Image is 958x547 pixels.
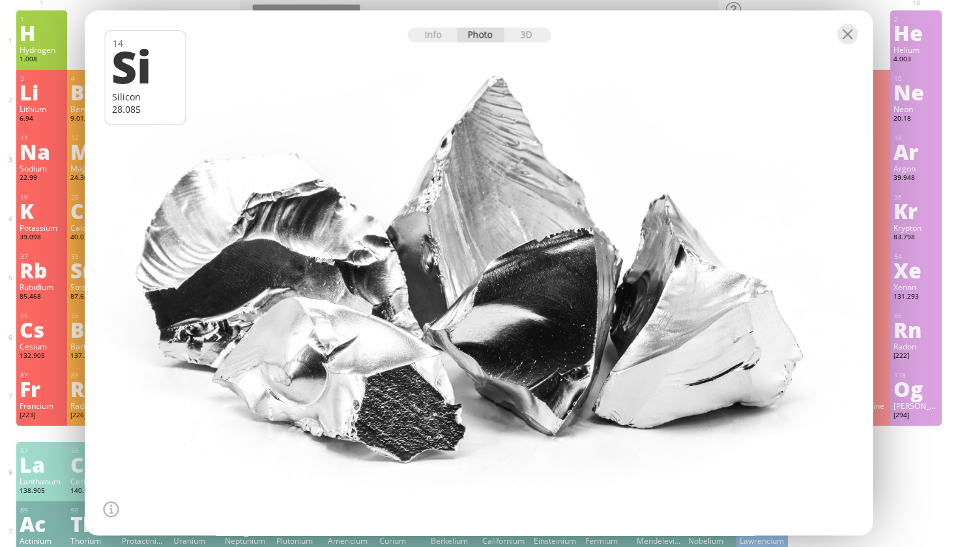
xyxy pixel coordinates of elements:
div: Protactinium [122,535,167,546]
div: 39.948 [893,173,938,184]
div: Xe [893,259,938,280]
div: Cs [20,319,65,340]
div: 39.098 [20,233,65,243]
div: 131.293 [893,292,938,303]
div: 56 [71,312,115,320]
div: La [20,454,65,475]
div: Lawrencium [740,535,785,546]
div: Thorium [70,535,115,546]
div: Si [111,44,177,88]
div: 86 [894,312,938,320]
div: [PERSON_NAME] [893,400,938,411]
div: Cerium [70,476,115,486]
div: 19 [20,193,65,201]
div: 58 [71,447,115,455]
div: 88 [71,371,115,379]
div: Og [893,378,938,399]
div: Hydrogen [20,44,65,55]
div: 20 [71,193,115,201]
div: 12 [71,134,115,142]
div: Fr [20,378,65,399]
div: 11 [20,134,65,142]
div: 138.905 [20,486,65,497]
div: Kr [893,200,938,221]
div: 54 [894,252,938,261]
div: 87 [20,371,65,379]
div: Sr [70,259,115,280]
div: Th [70,513,115,534]
div: Einsteinium [534,535,579,546]
div: Berkelium [431,535,476,546]
div: Neon [893,104,938,114]
div: Lanthanum [20,476,65,486]
div: Li [20,81,65,102]
div: 37 [20,252,65,261]
div: 20.18 [893,114,938,125]
div: 140.116 [70,486,115,497]
div: Mg [70,141,115,162]
div: 4 [71,74,115,83]
div: 1.008 [20,55,65,65]
div: Californium [482,535,527,546]
div: Calcium [70,222,115,233]
div: Uranium [173,535,218,546]
div: 3D [504,27,551,42]
div: 55 [20,312,65,320]
div: Ac [20,513,65,534]
div: Americium [328,535,373,546]
div: Fermium [585,535,630,546]
div: Be [70,81,115,102]
div: [226] [70,411,115,421]
div: 132.905 [20,351,65,362]
div: Nobelium [688,535,733,546]
div: 85.468 [20,292,65,303]
div: Helium [893,44,938,55]
div: 6.94 [20,114,65,125]
div: 3 [20,74,65,83]
div: Francium [20,400,65,411]
div: Mendelevium [637,535,682,546]
div: 36 [894,193,938,201]
div: Sodium [20,163,65,173]
div: Cesium [20,341,65,351]
div: He [893,22,938,43]
div: 1 [20,15,65,23]
div: Ra [70,378,115,399]
div: 57 [20,447,65,455]
div: Potassium [20,222,65,233]
div: Ca [70,200,115,221]
div: Info [407,27,457,42]
div: Xenon [893,282,938,292]
div: K [20,200,65,221]
div: Ar [893,141,938,162]
div: Neptunium [225,535,270,546]
div: Ne [893,81,938,102]
div: [223] [20,411,65,421]
div: 22.99 [20,173,65,184]
div: 89 [20,506,65,514]
div: Ce [70,454,115,475]
div: Strontium [70,282,115,292]
div: 24.305 [70,173,115,184]
div: Rubidium [20,282,65,292]
div: Radium [70,400,115,411]
div: Ba [70,319,115,340]
div: 28.085 [112,103,179,115]
div: Argon [893,163,938,173]
div: Magnesium [70,163,115,173]
div: 9.012 [70,114,115,125]
div: 40.078 [70,233,115,243]
div: 2 [894,15,938,23]
div: 4.003 [893,55,938,65]
div: Na [20,141,65,162]
div: 137.327 [70,351,115,362]
div: Actinium [20,535,65,546]
div: 83.798 [893,233,938,243]
div: Rb [20,259,65,280]
div: H [20,22,65,43]
div: Radon [893,341,938,351]
div: Barium [70,341,115,351]
div: 87.62 [70,292,115,303]
div: 118 [894,371,938,379]
div: [294] [893,411,938,421]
